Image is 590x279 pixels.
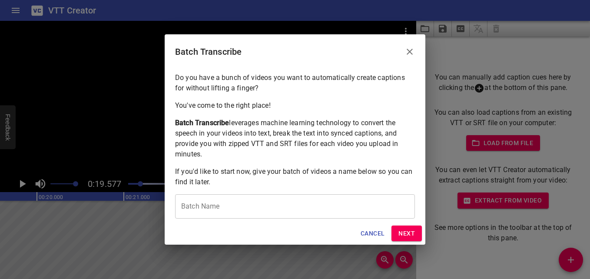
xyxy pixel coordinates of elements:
[175,100,415,111] p: You've come to the right place!
[175,45,242,59] h6: Batch Transcribe
[361,228,384,239] span: Cancel
[175,73,415,93] p: Do you have a bunch of videos you want to automatically create captions for without lifting a fin...
[399,41,420,62] button: Close
[175,194,415,219] input: CSCI 5866 Fall 2021 Lectures
[398,228,415,239] span: Next
[391,226,422,242] button: Next
[357,226,388,242] button: Cancel
[175,119,229,127] strong: Batch Transcribe
[175,118,415,159] p: leverages machine learning technology to convert the speech in your videos into text, break the t...
[175,166,415,187] p: If you'd like to start now, give your batch of videos a name below so you can find it later.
